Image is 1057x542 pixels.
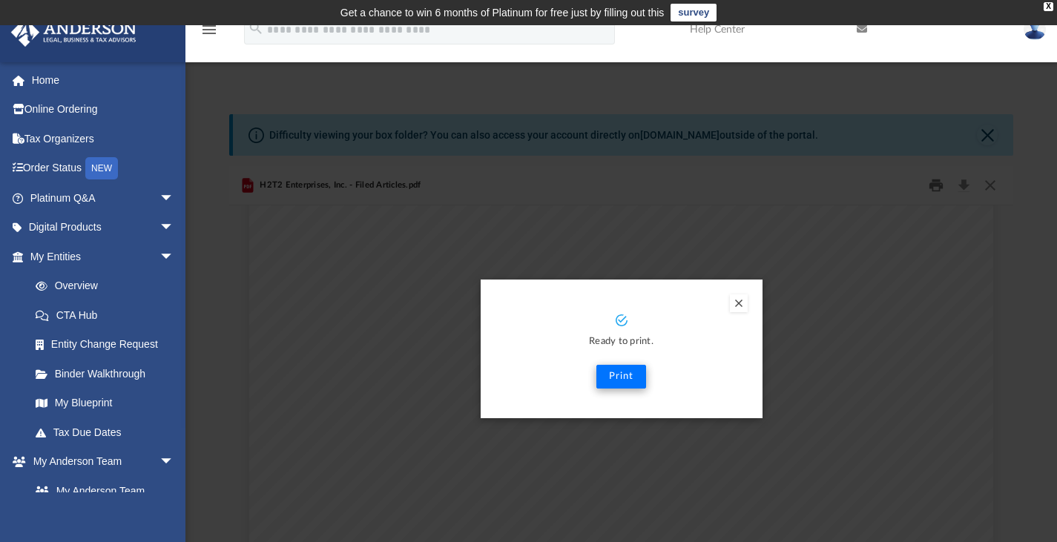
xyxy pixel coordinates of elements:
div: close [1044,2,1053,11]
img: Anderson Advisors Platinum Portal [7,18,141,47]
a: Binder Walkthrough [21,359,197,389]
a: Entity Change Request [21,330,197,360]
a: Order StatusNEW [10,153,197,184]
a: Online Ordering [10,95,197,125]
div: NEW [85,157,118,179]
i: menu [200,21,218,39]
a: Tax Organizers [10,124,197,153]
span: arrow_drop_down [159,183,189,214]
span: arrow_drop_down [159,242,189,272]
p: Ready to print. [495,334,748,351]
a: My Anderson Teamarrow_drop_down [10,447,189,477]
a: CTA Hub [21,300,197,330]
img: User Pic [1024,19,1046,40]
a: survey [671,4,717,22]
a: Platinum Q&Aarrow_drop_down [10,183,197,213]
button: Print [596,365,646,389]
span: arrow_drop_down [159,213,189,243]
a: My Anderson Team [21,476,182,506]
a: Tax Due Dates [21,417,197,447]
i: search [248,20,264,36]
a: Digital Productsarrow_drop_down [10,213,197,242]
a: Home [10,65,197,95]
div: Get a chance to win 6 months of Platinum for free just by filling out this [340,4,665,22]
span: arrow_drop_down [159,447,189,477]
a: menu [200,28,218,39]
a: My Blueprint [21,389,189,418]
a: My Entitiesarrow_drop_down [10,242,197,271]
a: Overview [21,271,197,301]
